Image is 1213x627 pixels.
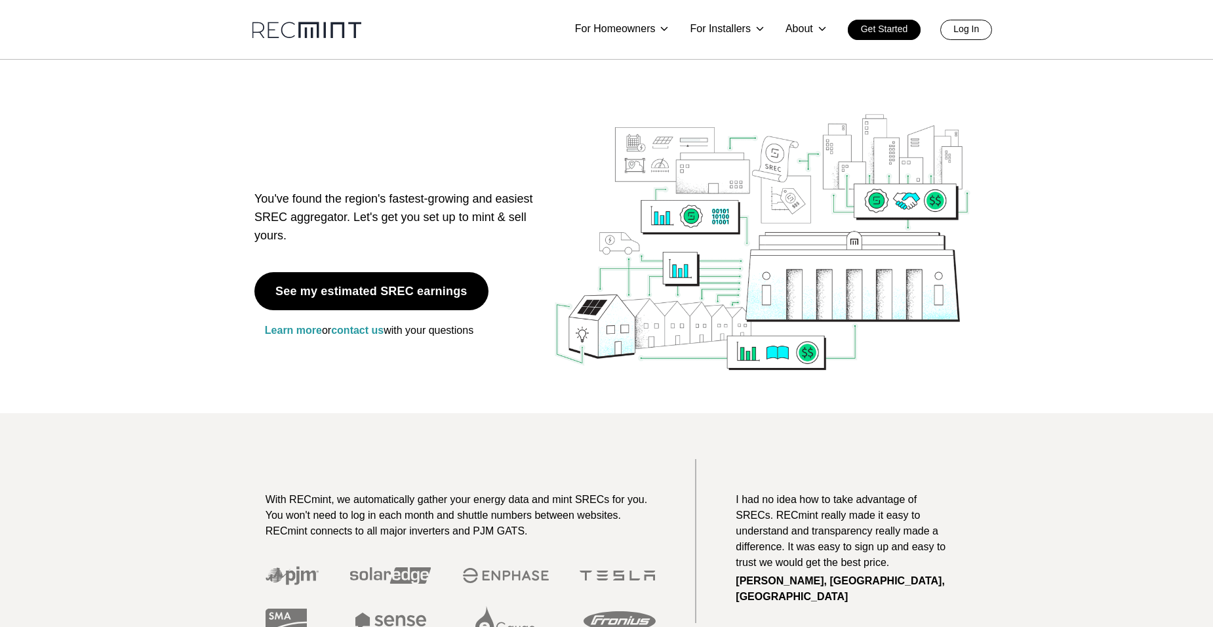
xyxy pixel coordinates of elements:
[863,20,914,38] p: Get Started
[569,20,654,38] p: For Homeowners
[275,285,466,297] p: See my estimated SREC earnings
[254,115,534,174] h1: SREC aggregation, modernized for you.
[262,323,319,337] a: Learn more
[254,190,534,245] p: You've found the region's fastest-growing and easiest SREC aggregator. Let's get you set up to mi...
[328,323,381,337] a: contact us
[254,272,487,310] a: See my estimated SREC earnings
[960,20,985,38] p: Log In
[947,20,999,40] a: Log In
[785,20,815,38] p: About
[736,573,956,605] p: [PERSON_NAME], [GEOGRAPHIC_DATA], [GEOGRAPHIC_DATA]
[736,492,956,571] p: I had no idea how to take advantage of SRECs. RECmint really made it easy to understand and trans...
[266,492,656,539] p: With RECmint, we automatically gather your energy data and mint SRECs for you. You won't need to ...
[850,20,927,40] a: Get Started
[254,322,484,339] p: or with your questions
[688,20,750,38] p: For Installers
[553,79,972,374] img: RECmint value cycle
[736,459,931,479] p: Testimonials
[266,459,656,479] p: Reliable automated energy reporting.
